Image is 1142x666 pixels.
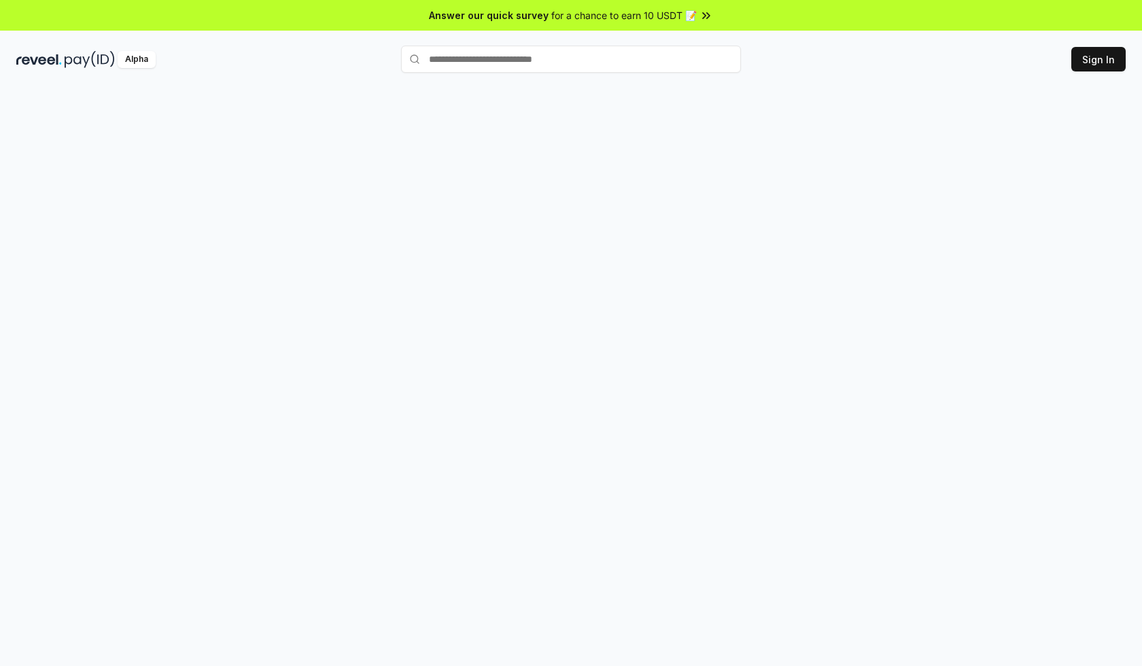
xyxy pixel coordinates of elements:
[65,51,115,68] img: pay_id
[1071,47,1126,71] button: Sign In
[118,51,156,68] div: Alpha
[16,51,62,68] img: reveel_dark
[429,8,549,22] span: Answer our quick survey
[551,8,697,22] span: for a chance to earn 10 USDT 📝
